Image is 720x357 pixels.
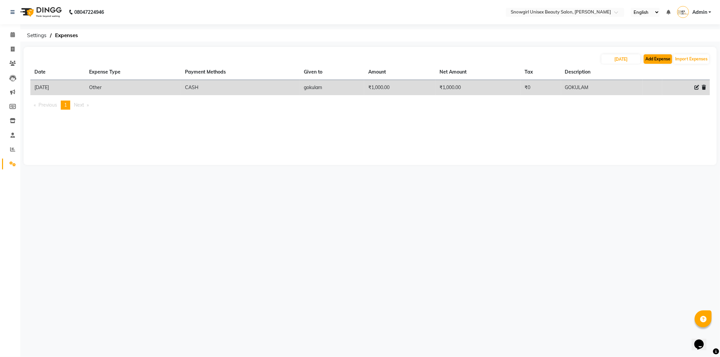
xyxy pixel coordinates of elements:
[30,101,710,110] nav: Pagination
[673,54,709,64] button: Import Expenses
[30,64,85,80] th: Date
[692,9,707,16] span: Admin
[74,3,104,22] b: 08047224946
[30,80,85,95] td: [DATE]
[364,80,435,95] td: ₹1,000.00
[521,64,561,80] th: Tax
[85,80,181,95] td: Other
[561,80,643,95] td: GOKULAM
[24,29,50,42] span: Settings
[181,80,300,95] td: CASH
[300,80,365,95] td: gokulam
[38,102,57,108] span: Previous
[677,6,689,18] img: Admin
[364,64,435,80] th: Amount
[692,330,713,350] iframe: chat widget
[64,102,67,108] span: 1
[74,102,84,108] span: Next
[85,64,181,80] th: Expense Type
[521,80,561,95] td: ₹0
[644,54,672,64] button: Add Expense
[52,29,81,42] span: Expenses
[300,64,365,80] th: Given to
[181,64,300,80] th: Payment Methods
[602,54,640,64] input: PLACEHOLDER.DATE
[435,80,521,95] td: ₹1,000.00
[561,64,643,80] th: Description
[17,3,63,22] img: logo
[435,64,521,80] th: Net Amount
